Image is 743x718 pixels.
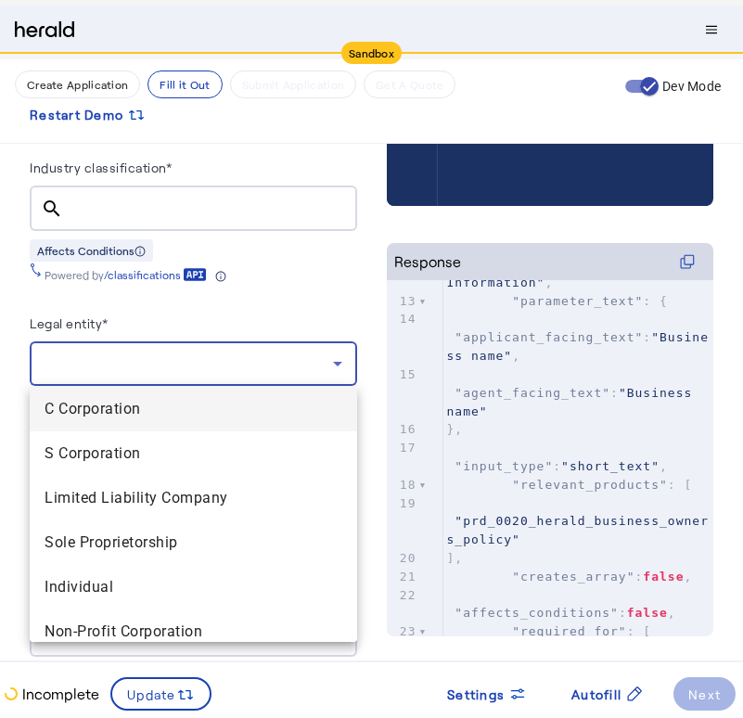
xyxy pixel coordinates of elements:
span: C Corporation [45,398,342,420]
span: S Corporation [45,442,342,465]
span: Individual [45,576,342,598]
span: Non-Profit Corporation [45,621,342,643]
span: Sole Proprietorship [45,532,342,554]
span: Limited Liability Company [45,487,342,509]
